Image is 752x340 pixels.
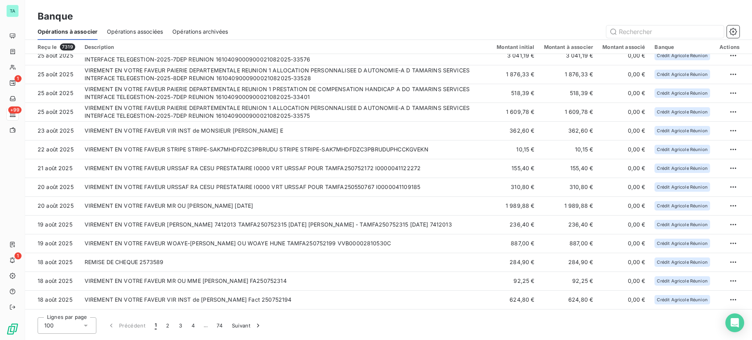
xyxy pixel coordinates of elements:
a: 1 [6,77,18,89]
td: 0,00 € [598,272,650,290]
td: 0,00 € [598,234,650,253]
span: Crédit Agricole Réunion [657,128,707,133]
td: 0,00 € [598,290,650,309]
td: 1 989,88 € [539,196,598,215]
td: 0,00 € [598,178,650,196]
td: VIREMENT EN VOTRE FAVEUR MR OU [PERSON_NAME] [DATE] [80,196,492,215]
span: Crédit Agricole Réunion [657,166,707,171]
h3: Banque [38,9,73,23]
td: 887,00 € [492,234,539,253]
div: Actions [719,44,739,50]
td: 0,00 € [598,215,650,234]
input: Rechercher [606,25,724,38]
td: 0,00 € [598,309,650,328]
td: 0,00 € [598,121,650,140]
span: +99 [8,106,22,113]
span: Crédit Agricole Réunion [657,279,707,283]
td: REMISE DE CHEQUE 2573589 [80,253,492,272]
td: 20 août 2025 [25,196,80,215]
td: 0,00 € [598,65,650,84]
td: VIREMENT EN VOTRE FAVEUR PAIERIE DEPARTEMENTALE REUNION 1 ALLOCATION PERSONNALISEE D AUTONOMIE-A ... [80,103,492,121]
td: 1 609,78 € [539,103,598,121]
button: 1 [150,317,161,334]
div: Reçu le [38,43,75,50]
td: 22 août 2025 [25,140,80,159]
td: 155,40 € [492,159,539,178]
td: 0,00 € [598,196,650,215]
span: Opérations à associer [38,28,98,36]
td: 0,00 € [598,103,650,121]
span: Crédit Agricole Réunion [657,222,707,227]
td: VIREMENT EN VOTRE FAVEUR PAIERIE DEPARTEMENTALE REUNION 1 PRESTATION DE COMPENSATION HANDICAP A D... [80,84,492,103]
td: 20 août 2025 [25,178,80,196]
div: TA [6,5,19,17]
button: 2 [161,317,174,334]
span: 1 [14,252,22,259]
td: 518,39 € [492,84,539,103]
div: Montant à associer [544,44,593,50]
span: Crédit Agricole Réunion [657,53,707,58]
td: 0,00 € [598,46,650,65]
td: VIREMENT EN VOTRE FAVEUR URSSAF RA CESU PRESTATAIRE I0000 VRT URSSAF POUR TAMFA250550767 I0000041... [80,178,492,196]
td: 284,90 € [492,253,539,272]
td: 25 août 2025 [25,84,80,103]
button: 3 [174,317,187,334]
td: 0,00 € [598,84,650,103]
span: Crédit Agricole Réunion [657,203,707,208]
td: VIREMENT EN VOTRE FAVEUR MR OU MME [PERSON_NAME] FA250752314 [80,272,492,290]
td: 1 989,88 € [492,196,539,215]
td: VIREMENT EN VOTRE FAVEUR VIR INST de [PERSON_NAME] Fact 250752194 [80,290,492,309]
td: 92,25 € [539,272,598,290]
td: 0,00 € [598,159,650,178]
td: VIREMENT EN VOTRE FAVEUR STRIPE STRIPE-SAK7MHDFDZC3PBRUDU STRIPE STRIPE-SAK7MHDFDZC3PBRUDUPHCCKGVEKN [80,140,492,159]
button: Précédent [103,317,150,334]
td: VIREMENT EN VOTRE FAVEUR PAIERIE DEPARTEMENTALE REUNION 1 ALLOCATION PERSONNALISEE D AUTONOMIE-A ... [80,65,492,84]
td: 518,39 € [539,84,598,103]
div: Description [85,44,488,50]
td: 25 août 2025 [25,103,80,121]
td: 1 876,33 € [492,65,539,84]
span: Crédit Agricole Réunion [657,185,707,189]
td: 25 août 2025 [25,65,80,84]
span: … [199,319,212,332]
span: 1 [14,75,22,82]
div: Montant associé [602,44,645,50]
td: 23 août 2025 [25,121,80,140]
td: 284,90 € [539,253,598,272]
span: Crédit Agricole Réunion [657,147,707,152]
td: VIREMENT EN VOTRE FAVEUR VIR INST de MONSIEUR [PERSON_NAME] E [80,121,492,140]
td: VIREMENT EN VOTRE FAVEUR PAIERIE DEPARTEMENTALE REUNION 1 ALLOCATION PERSONNALISEE D AUTONOMIE-A ... [80,46,492,65]
td: 3 041,19 € [539,46,598,65]
td: 0,00 € [598,140,650,159]
td: 92,25 € [492,309,539,328]
span: Crédit Agricole Réunion [657,72,707,77]
td: 18 août 2025 [25,309,80,328]
span: Crédit Agricole Réunion [657,241,707,246]
td: 1 609,78 € [492,103,539,121]
span: Crédit Agricole Réunion [657,260,707,264]
td: 19 août 2025 [25,234,80,253]
span: 7319 [60,43,75,50]
button: 4 [187,317,199,334]
a: +99 [6,108,18,121]
td: 18 août 2025 [25,272,80,290]
td: VIREMENT EN VOTRE FAVEUR [PERSON_NAME] 7412013 TAMFA250752315 [DATE] [PERSON_NAME] - TAMFA2507523... [80,215,492,234]
td: 1 876,33 € [539,65,598,84]
span: 1 [155,322,157,329]
td: 92,25 € [539,309,598,328]
td: VIREMENT EN VOTRE FAVEUR URSSAF RA CESU PRESTATAIRE I0000 VRT URSSAF POUR TAMFA250752172 I0000041... [80,159,492,178]
td: 19 août 2025 [25,215,80,234]
div: Banque [654,44,710,50]
span: Opérations associées [107,28,163,36]
button: 74 [212,317,227,334]
td: 362,60 € [539,121,598,140]
div: Montant initial [497,44,534,50]
td: 236,40 € [492,215,539,234]
td: 3 041,19 € [492,46,539,65]
span: Opérations archivées [172,28,228,36]
td: 236,40 € [539,215,598,234]
img: Logo LeanPay [6,323,19,335]
td: VIREMENT EN VOTRE FAVEUR WOAYE-[PERSON_NAME] OU WOAYE HUNE TAMFA250752199 VVB00002810530C [80,234,492,253]
td: 18 août 2025 [25,290,80,309]
td: 10,15 € [539,140,598,159]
